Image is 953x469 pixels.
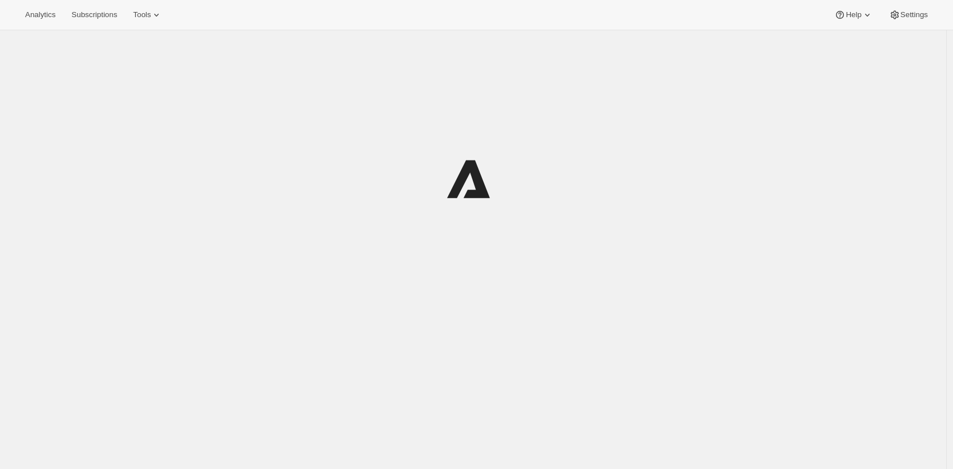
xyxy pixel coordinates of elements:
button: Analytics [18,7,62,23]
button: Settings [882,7,935,23]
span: Settings [900,10,928,19]
button: Subscriptions [65,7,124,23]
span: Tools [133,10,151,19]
button: Help [827,7,879,23]
button: Tools [126,7,169,23]
span: Subscriptions [71,10,117,19]
span: Analytics [25,10,55,19]
span: Help [846,10,861,19]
